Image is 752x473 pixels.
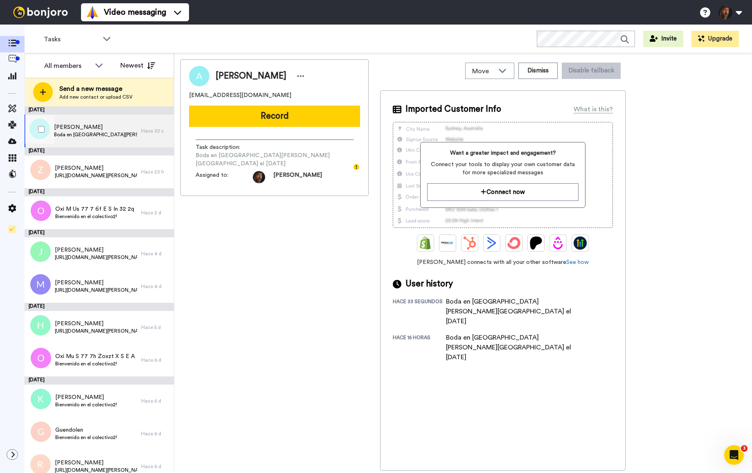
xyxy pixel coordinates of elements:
div: Hace 2 d [141,209,170,216]
span: [PERSON_NAME] [55,279,137,287]
img: Ontraport [441,236,454,250]
img: Drip [552,236,565,250]
span: User history [405,278,453,290]
span: [EMAIL_ADDRESS][DOMAIN_NAME] [189,91,291,99]
img: z.png [30,160,51,180]
button: Dismiss [518,63,558,79]
button: Newest [114,57,161,74]
span: Want a greater impact and engagement? [427,149,578,157]
a: See how [566,259,589,265]
img: k.png [31,389,51,409]
img: ActiveCampaign [485,236,498,250]
span: Boda en [GEOGRAPHIC_DATA][PERSON_NAME][GEOGRAPHIC_DATA] el [DATE] [54,131,137,138]
span: Oxi Mu S 77 7h Zoxzt X S E A [55,352,135,360]
span: Bienvenido en el colectivo2! [55,213,134,220]
div: hace 33 segundos [393,298,446,326]
span: Bienvenido en el colectivo2! [55,360,135,367]
img: o.png [31,348,51,368]
img: Patreon [529,236,543,250]
div: Hace 4 d [141,250,170,257]
span: Oxi M Us 77 7 6f E S In 32 2q [55,205,134,213]
span: [PERSON_NAME] [273,171,322,183]
span: Move [472,66,494,76]
span: Tasks [44,34,99,44]
span: [PERSON_NAME] [55,393,117,401]
div: Hace 23 h [141,169,170,175]
span: Video messaging [104,7,166,18]
div: Hace 6 d [141,357,170,363]
span: [URL][DOMAIN_NAME][PERSON_NAME] [55,172,137,179]
span: Send a new message [59,84,133,94]
div: [DATE] [25,147,174,155]
img: j.png [30,241,51,262]
span: Connect your tools to display your own customer data for more specialized messages [427,160,578,177]
img: 433a0d39-d5e5-4e8b-95ab-563eba39db7f-1570019947.jpg [253,171,265,183]
div: hace 15 horas [393,334,446,362]
div: [DATE] [25,106,174,115]
div: Hace 32 s [141,128,170,134]
span: Boda en [GEOGRAPHIC_DATA][PERSON_NAME][GEOGRAPHIC_DATA] el [DATE] [196,151,353,168]
span: Bienvenido en el colectivo2! [55,434,117,441]
button: Invite [643,31,683,47]
span: [URL][DOMAIN_NAME][PERSON_NAME] [55,328,137,334]
img: bj-logo-header-white.svg [10,7,71,18]
img: o.png [31,200,51,221]
div: What is this? [574,104,613,114]
button: Connect now [427,183,578,201]
span: [URL][DOMAIN_NAME][PERSON_NAME] [55,287,137,293]
img: m.png [30,274,51,295]
span: Bienvenido en el colectivo2! [55,401,117,408]
div: Hace 4 d [141,283,170,290]
span: Imported Customer Info [405,103,501,115]
div: [DATE] [25,229,174,237]
img: GoHighLevel [574,236,587,250]
div: Tooltip anchor [353,163,360,171]
span: [PERSON_NAME] [216,70,286,82]
div: [DATE] [25,303,174,311]
img: ConvertKit [507,236,520,250]
span: [PERSON_NAME] [54,123,137,131]
div: Hace 6 d [141,430,170,437]
button: Record [189,106,360,127]
div: [DATE] [25,188,174,196]
span: [PERSON_NAME] connects with all your other software [393,258,613,266]
button: Upgrade [691,31,739,47]
div: Boda en [GEOGRAPHIC_DATA][PERSON_NAME][GEOGRAPHIC_DATA] el [DATE] [446,333,577,362]
iframe: Intercom live chat [724,445,744,465]
span: [PERSON_NAME] [55,164,137,172]
button: Disable fallback [562,63,621,79]
span: [PERSON_NAME] [55,459,137,467]
div: [DATE] [25,376,174,385]
div: Hace 6 d [141,463,170,470]
div: Boda en [GEOGRAPHIC_DATA][PERSON_NAME][GEOGRAPHIC_DATA] el [DATE] [446,297,577,326]
span: [URL][DOMAIN_NAME][PERSON_NAME] [55,254,137,261]
span: Task description : [196,143,253,151]
img: Hubspot [463,236,476,250]
div: All members [44,61,91,71]
span: [PERSON_NAME] [55,320,137,328]
span: 3 [741,445,747,452]
span: [PERSON_NAME] [55,246,137,254]
span: Add new contact or upload CSV [59,94,133,100]
img: vm-color.svg [86,6,99,19]
span: Assigned to: [196,171,253,183]
img: Image of Alexander y Berta [189,66,209,86]
img: Checklist.svg [8,225,16,233]
img: h.png [30,315,51,336]
div: Hace 5 d [141,324,170,331]
div: Hace 6 d [141,398,170,404]
span: Guendolen [55,426,117,434]
img: Shopify [419,236,432,250]
img: g.png [31,421,51,442]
